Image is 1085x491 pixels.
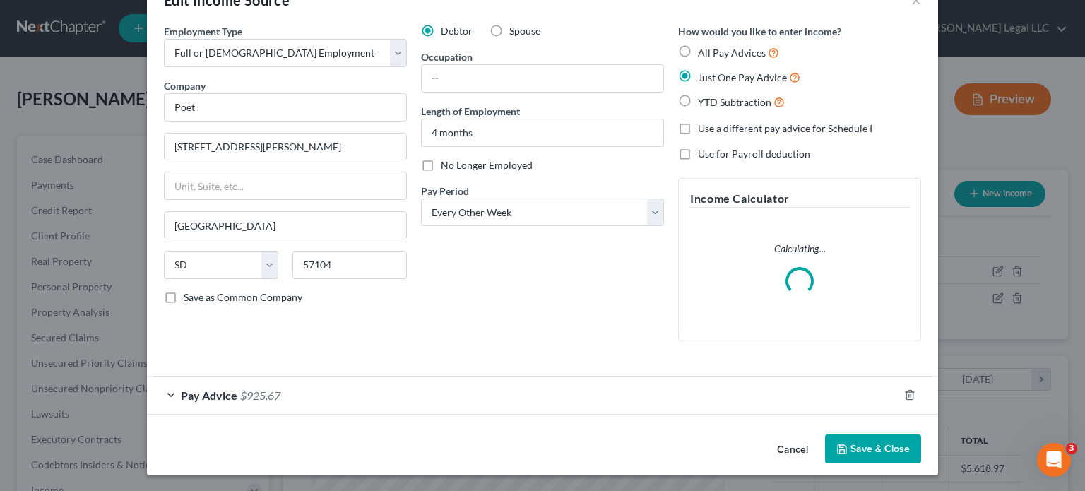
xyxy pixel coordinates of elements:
[184,291,302,303] span: Save as Common Company
[698,71,787,83] span: Just One Pay Advice
[678,24,841,39] label: How would you like to enter income?
[422,65,663,92] input: --
[421,49,473,64] label: Occupation
[690,242,909,256] p: Calculating...
[698,96,771,108] span: YTD Subtraction
[421,104,520,119] label: Length of Employment
[698,47,766,59] span: All Pay Advices
[1037,443,1071,477] iframe: Intercom live chat
[240,389,280,402] span: $925.67
[164,25,242,37] span: Employment Type
[181,389,237,402] span: Pay Advice
[165,212,406,239] input: Enter city...
[509,25,540,37] span: Spouse
[165,134,406,160] input: Enter address...
[165,172,406,199] input: Unit, Suite, etc...
[441,159,533,171] span: No Longer Employed
[292,251,407,279] input: Enter zip...
[766,436,819,464] button: Cancel
[698,122,872,134] span: Use a different pay advice for Schedule I
[164,80,206,92] span: Company
[825,434,921,464] button: Save & Close
[698,148,810,160] span: Use for Payroll deduction
[690,190,909,208] h5: Income Calculator
[1066,443,1077,454] span: 3
[441,25,473,37] span: Debtor
[164,93,407,122] input: Search company by name...
[422,119,663,146] input: ex: 2 years
[421,185,469,197] span: Pay Period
